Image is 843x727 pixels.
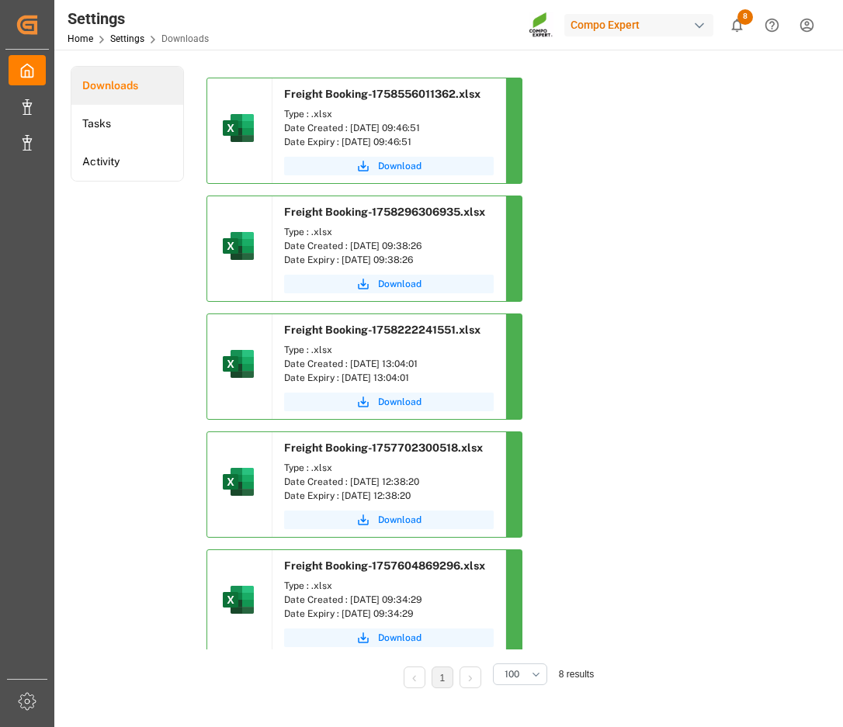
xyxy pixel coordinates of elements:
[71,105,183,143] a: Tasks
[284,579,494,593] div: Type : .xlsx
[284,441,483,454] span: Freight Booking-1757702300518.xlsx
[68,7,209,30] div: Settings
[284,135,494,149] div: Date Expiry : [DATE] 09:46:51
[432,666,453,688] li: 1
[284,121,494,135] div: Date Created : [DATE] 09:46:51
[284,628,494,647] button: Download
[284,253,494,267] div: Date Expiry : [DATE] 09:38:26
[110,33,144,44] a: Settings
[284,107,494,121] div: Type : .xlsx
[284,475,494,489] div: Date Created : [DATE] 12:38:20
[284,357,494,371] div: Date Created : [DATE] 13:04:01
[220,581,257,618] img: microsoft-excel-2019--v1.png
[284,225,494,239] div: Type : .xlsx
[720,8,755,43] button: show 8 new notifications
[220,109,257,147] img: microsoft-excel-2019--v1.png
[378,277,421,291] span: Download
[378,631,421,645] span: Download
[439,673,445,684] a: 1
[378,395,421,409] span: Download
[460,666,481,688] li: Next Page
[284,393,494,411] button: Download
[284,593,494,607] div: Date Created : [DATE] 09:34:29
[564,10,720,40] button: Compo Expert
[284,206,485,218] span: Freight Booking-1758296306935.xlsx
[505,667,519,681] span: 100
[284,239,494,253] div: Date Created : [DATE] 09:38:26
[559,669,594,680] span: 8 results
[755,8,789,43] button: Help Center
[284,489,494,503] div: Date Expiry : [DATE] 12:38:20
[284,559,485,572] span: Freight Booking-1757604869296.xlsx
[71,67,183,105] a: Downloads
[284,343,494,357] div: Type : .xlsx
[71,143,183,181] a: Activity
[220,463,257,500] img: microsoft-excel-2019--v1.png
[220,227,257,265] img: microsoft-excel-2019--v1.png
[284,371,494,385] div: Date Expiry : [DATE] 13:04:01
[737,9,753,25] span: 8
[284,157,494,175] button: Download
[529,12,553,39] img: Screenshot%202023-09-29%20at%2010.02.21.png_1712312052.png
[284,461,494,475] div: Type : .xlsx
[404,666,425,688] li: Previous Page
[378,513,421,527] span: Download
[284,275,494,293] button: Download
[493,663,547,685] button: open menu
[220,345,257,383] img: microsoft-excel-2019--v1.png
[68,33,93,44] a: Home
[564,14,713,36] div: Compo Expert
[378,159,421,173] span: Download
[284,88,480,100] span: Freight Booking-1758556011362.xlsx
[284,324,480,336] span: Freight Booking-1758222241551.xlsx
[284,607,494,621] div: Date Expiry : [DATE] 09:34:29
[284,511,494,529] button: Download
